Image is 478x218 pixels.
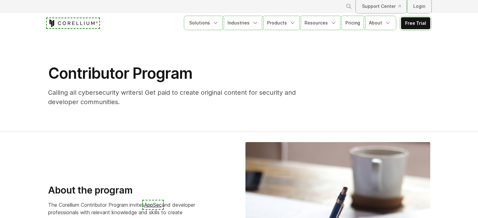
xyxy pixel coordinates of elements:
[224,17,262,29] a: Industries
[343,1,354,12] button: Search
[401,18,430,29] a: Free Trial
[185,17,223,29] a: Solutions
[144,202,162,208] a: AppSec
[408,1,430,12] a: Login
[263,17,299,29] a: Products
[48,19,98,27] a: Corellium Home
[338,1,430,12] div: Navigation Menu
[357,1,406,12] a: Support Center
[342,17,364,29] a: Pricing
[185,17,430,29] div: Navigation Menu
[48,64,314,83] h1: Contributor Program
[48,184,202,196] h3: About the program
[301,17,340,29] a: Resources
[48,88,314,107] p: Calling all cybersecurity writers! Get paid to create original content for security and developer...
[365,17,395,29] a: About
